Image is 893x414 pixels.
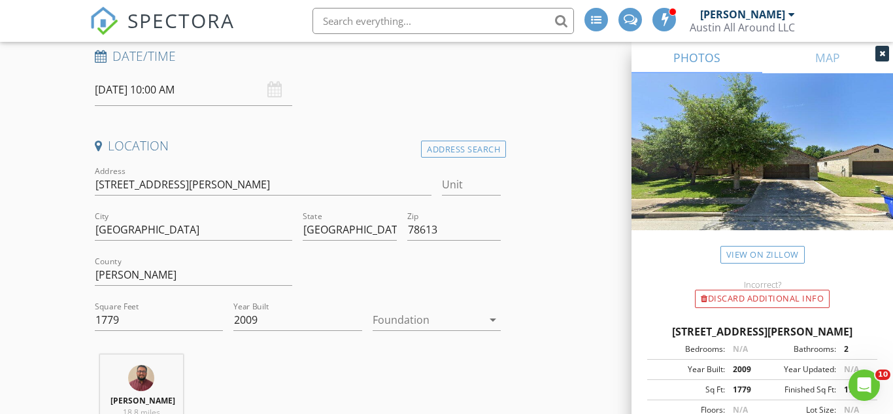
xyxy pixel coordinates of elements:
[632,42,762,73] a: PHOTOS
[651,343,725,355] div: Bedrooms:
[725,364,762,375] div: 2009
[95,137,501,154] h4: Location
[836,384,873,396] div: 1779
[632,73,893,262] img: streetview
[733,343,748,354] span: N/A
[700,8,785,21] div: [PERSON_NAME]
[647,324,877,339] div: [STREET_ADDRESS][PERSON_NAME]
[762,42,893,73] a: MAP
[720,246,805,264] a: View on Zillow
[95,74,293,106] input: Select date
[651,364,725,375] div: Year Built:
[849,370,880,401] iframe: Intercom live chat
[695,290,830,308] div: Discard Additional info
[485,312,501,328] i: arrow_drop_down
[762,343,836,355] div: Bathrooms:
[90,7,118,35] img: The Best Home Inspection Software - Spectora
[844,364,859,375] span: N/A
[312,8,574,34] input: Search everything...
[836,343,873,355] div: 2
[110,395,175,406] strong: [PERSON_NAME]
[690,21,795,34] div: Austin All Around LLC
[725,384,762,396] div: 1779
[875,370,890,380] span: 10
[95,48,501,65] h4: Date/Time
[762,384,836,396] div: Finished Sq Ft:
[421,141,506,158] div: Address Search
[128,365,154,391] img: 7d7477349cd54b85926fd681a7d754a9.jpeg
[632,279,893,290] div: Incorrect?
[90,18,235,45] a: SPECTORA
[762,364,836,375] div: Year Updated:
[127,7,235,34] span: SPECTORA
[651,384,725,396] div: Sq Ft:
